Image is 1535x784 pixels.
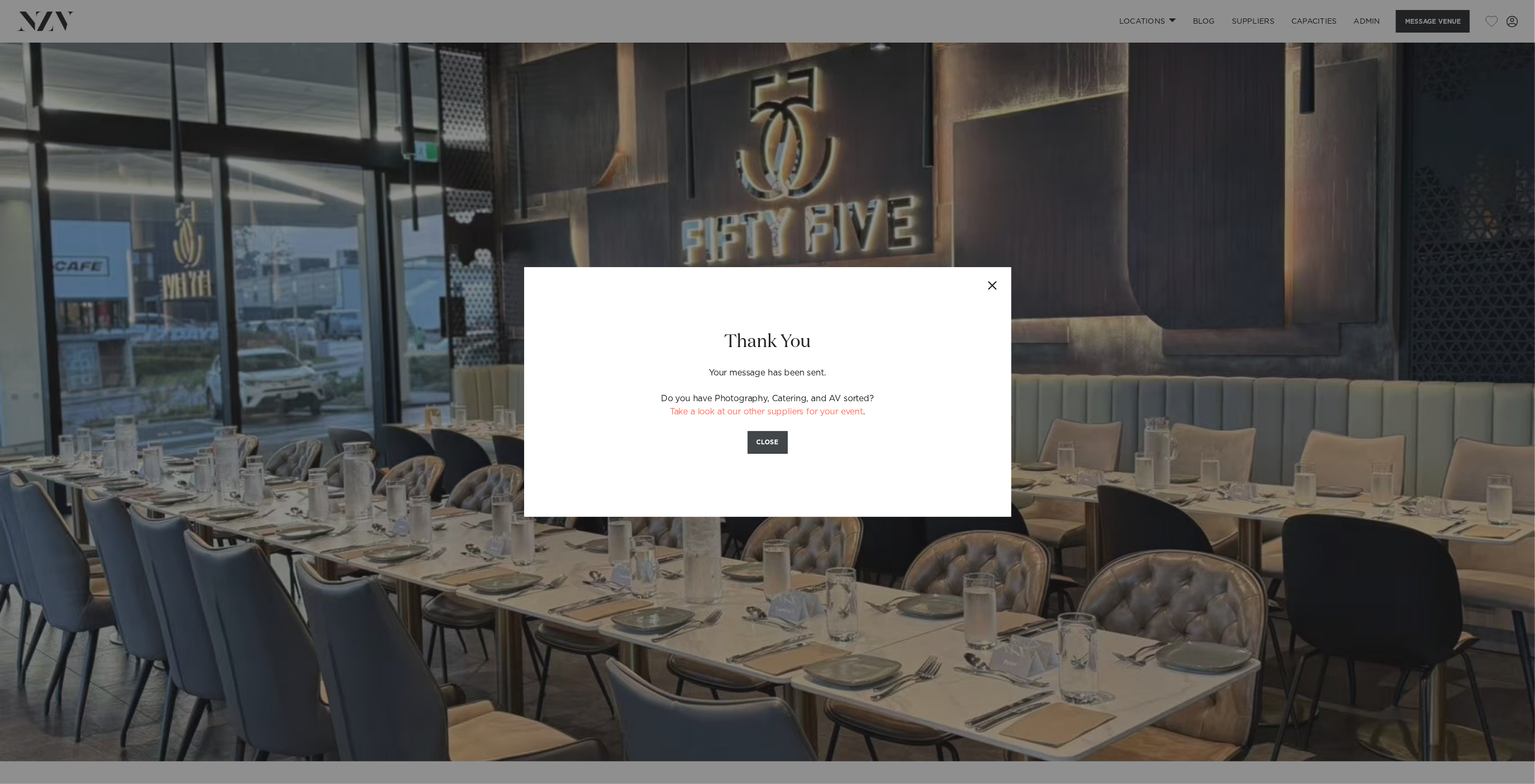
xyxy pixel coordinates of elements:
[584,354,952,380] p: Your message has been sent.
[584,392,952,419] p: Do you have Photography, Catering, and AV sorted? .
[670,408,863,416] a: Take a look at our other suppliers for your event
[748,431,788,454] button: CLOSE
[975,267,1011,304] button: Close
[584,330,952,354] h2: Thank You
